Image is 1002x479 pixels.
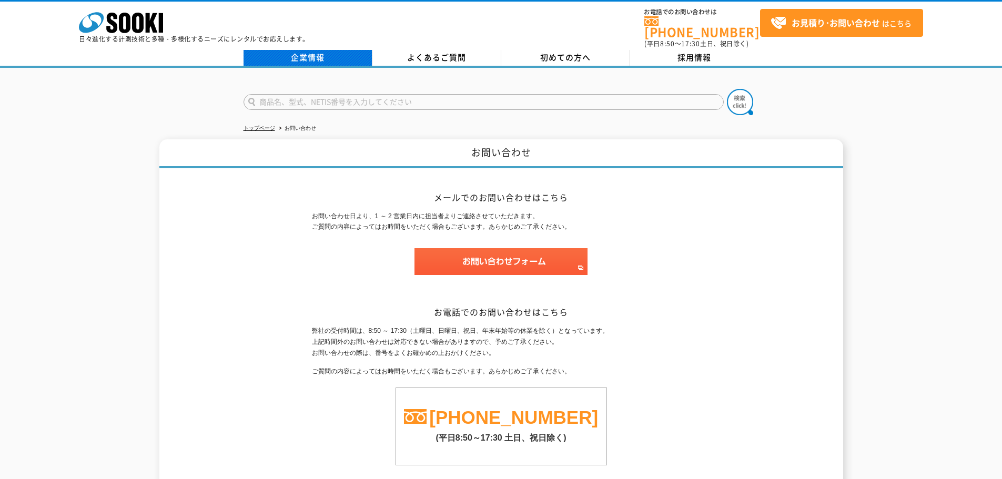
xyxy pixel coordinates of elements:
a: お見積り･お問い合わせはこちら [760,9,923,37]
span: 8:50 [660,39,675,48]
li: お問い合わせ [277,123,316,134]
span: お電話でのお問い合わせは [644,9,760,15]
h2: お電話でのお問い合わせはこちら [312,307,691,318]
span: はこちら [771,15,912,31]
p: (平日8:50～17:30 土日、祝日除く) [396,427,606,444]
p: ご質問の内容によってはお時間をいただく場合もございます。あらかじめご了承ください。 [312,366,691,377]
img: btn_search.png [727,89,753,115]
a: トップページ [244,125,275,131]
a: 企業情報 [244,50,372,66]
a: [PHONE_NUMBER] [644,16,760,38]
p: 日々進化する計測技術と多種・多様化するニーズにレンタルでお応えします。 [79,36,309,42]
span: 17:30 [681,39,700,48]
a: よくあるご質問 [372,50,501,66]
strong: お見積り･お問い合わせ [792,16,880,29]
h2: メールでのお問い合わせはこちら [312,192,691,203]
a: お問い合わせフォーム [414,266,588,273]
p: 弊社の受付時間は、8:50 ～ 17:30（土曜日、日曜日、祝日、年末年始等の休業を除く）となっています。 上記時間外のお問い合わせは対応できない場合がありますので、予めご了承ください。 お問い... [312,325,691,358]
h1: お問い合わせ [159,139,843,168]
p: お問い合わせ日より、1 ～ 2 営業日内に担当者よりご連絡させていただきます。 ご質問の内容によってはお時間をいただく場合もございます。あらかじめご了承ください。 [312,211,691,233]
span: 初めての方へ [540,52,591,63]
input: 商品名、型式、NETIS番号を入力してください [244,94,724,110]
a: 初めての方へ [501,50,630,66]
a: 採用情報 [630,50,759,66]
img: お問い合わせフォーム [414,248,588,275]
a: [PHONE_NUMBER] [429,407,598,427]
span: (平日 ～ 土日、祝日除く) [644,39,748,48]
